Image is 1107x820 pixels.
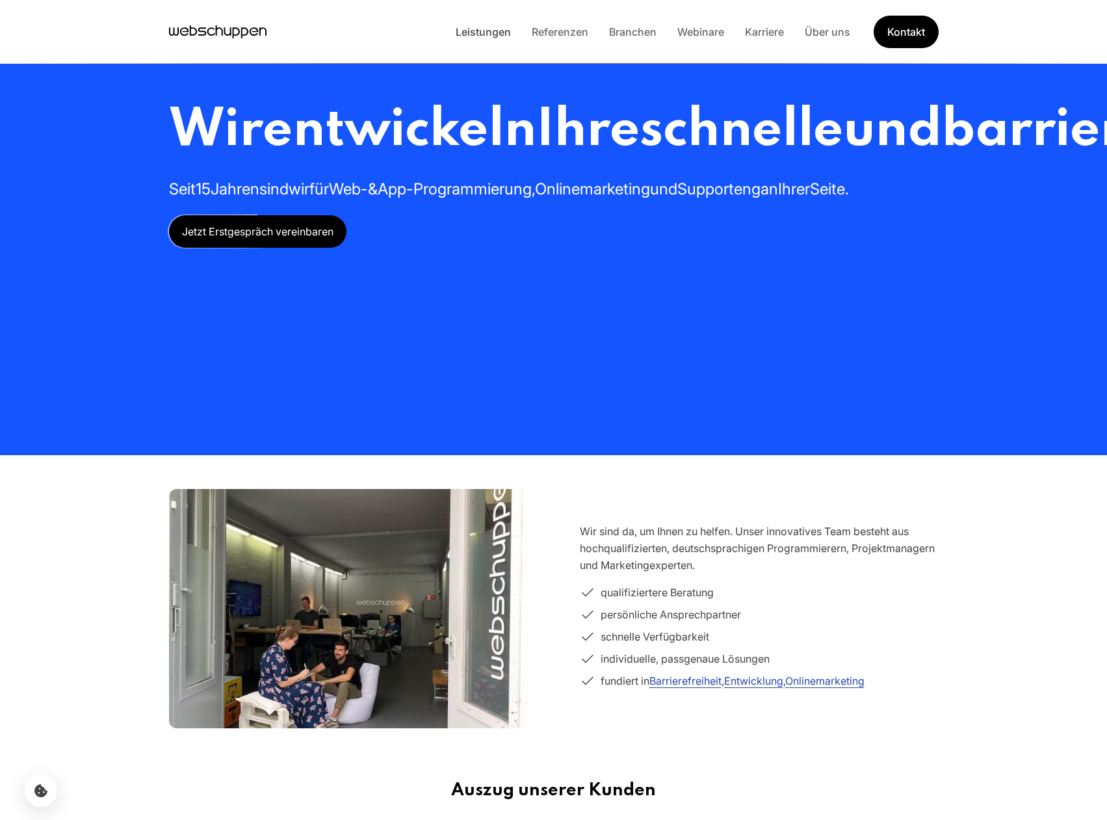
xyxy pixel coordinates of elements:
a: Webinare [667,25,735,38]
span: schnelle Verfügbarkeit [601,628,709,645]
p: Wir sind da, um Ihnen zu helfen. Unser innovatives Team besteht aus hochqualifizierten, deutschsp... [580,523,939,574]
span: für [309,179,329,198]
a: Branchen [599,25,667,38]
span: schnelle [640,105,843,157]
span: entwickeln [263,105,536,157]
button: Cookie-Einstellungen öffnen [25,774,57,807]
span: Web- [329,179,368,198]
span: Jahren [211,179,259,198]
a: Referenzen [521,25,599,38]
span: und [843,105,941,157]
span: App-Programmierung, [378,179,535,198]
h3: Auszug unserer Kunden [120,780,988,801]
a: Jetzt Erstgespräch vereinbaren [169,215,346,248]
span: Ihrer [778,179,810,198]
span: 15 [196,179,211,198]
span: Ihre [536,105,640,157]
a: Hauptseite besuchen [169,22,267,42]
a: Leistungen [445,25,521,38]
a: Onlinemarketing [785,674,865,687]
a: Barrierefreiheit [649,674,722,687]
span: und [650,179,677,198]
span: an [761,179,778,198]
a: Über uns [794,25,861,38]
span: eng [734,179,761,198]
span: fundiert in , , [601,672,865,689]
img: Team im webschuppen-Büro in Hamburg [169,455,528,763]
a: Entwicklung [724,674,783,687]
span: Seit [169,179,196,198]
span: Onlinemarketing [535,179,650,198]
a: Get Started [874,16,939,48]
span: Seite. [810,179,849,198]
span: Wir [169,105,263,157]
span: wir [289,179,309,198]
span: & [368,179,378,198]
span: qualifiziertere Beratung [601,584,714,601]
span: individuelle, passgenaue Lösungen [601,650,770,667]
span: persönliche Ansprechpartner [601,606,741,623]
a: Karriere [735,25,794,38]
span: Support [677,179,734,198]
span: sind [259,179,289,198]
